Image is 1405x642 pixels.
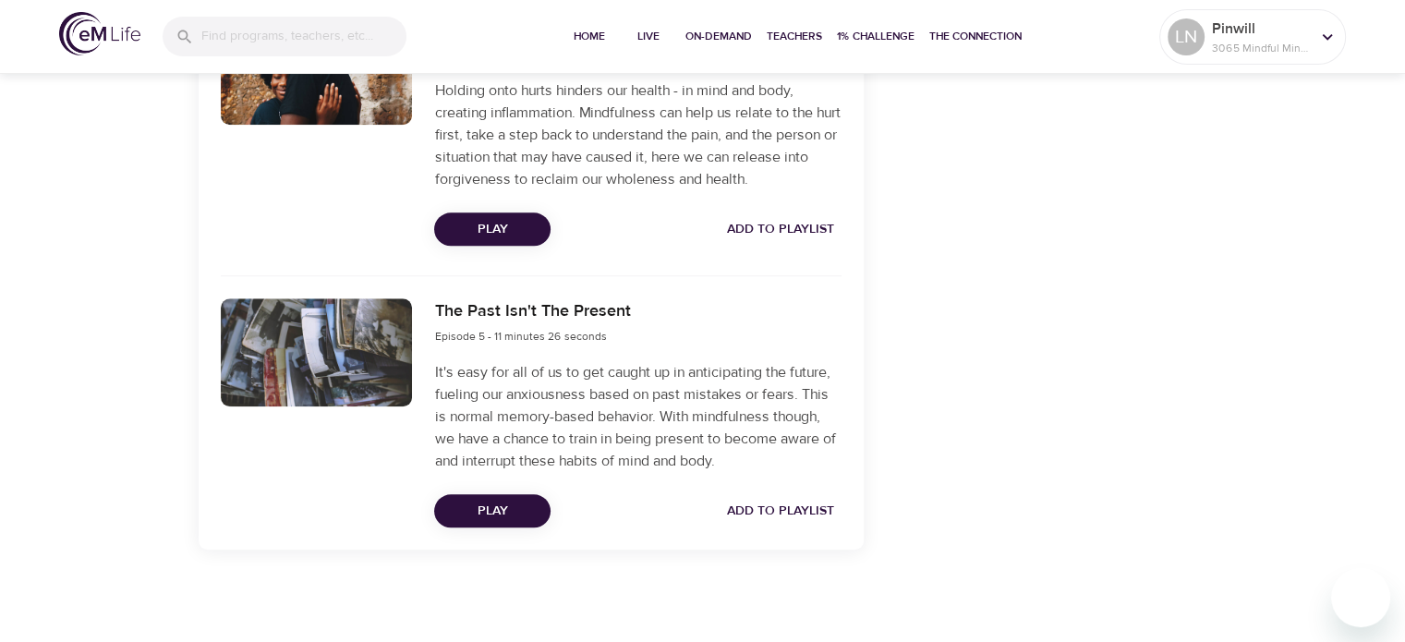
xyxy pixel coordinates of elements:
[434,329,606,344] span: Episode 5 - 11 minutes 26 seconds
[201,17,406,56] input: Find programs, teachers, etc...
[626,27,671,46] span: Live
[1331,568,1390,627] iframe: Button to launch messaging window
[929,27,1022,46] span: The Connection
[685,27,752,46] span: On-Demand
[59,12,140,55] img: logo
[727,500,834,523] span: Add to Playlist
[434,361,841,472] p: It's easy for all of us to get caught up in anticipating the future, fueling our anxiousness base...
[720,494,842,528] button: Add to Playlist
[727,218,834,241] span: Add to Playlist
[1212,40,1310,56] p: 3065 Mindful Minutes
[434,298,630,325] h6: The Past Isn't The Present
[1212,18,1310,40] p: Pinwill
[767,27,822,46] span: Teachers
[1168,18,1205,55] div: LN
[434,494,551,528] button: Play
[720,212,842,247] button: Add to Playlist
[434,79,841,190] p: Holding onto hurts hinders our health - in mind and body, creating inflammation. Mindfulness can ...
[449,500,536,523] span: Play
[567,27,612,46] span: Home
[434,212,551,247] button: Play
[449,218,536,241] span: Play
[837,27,914,46] span: 1% Challenge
